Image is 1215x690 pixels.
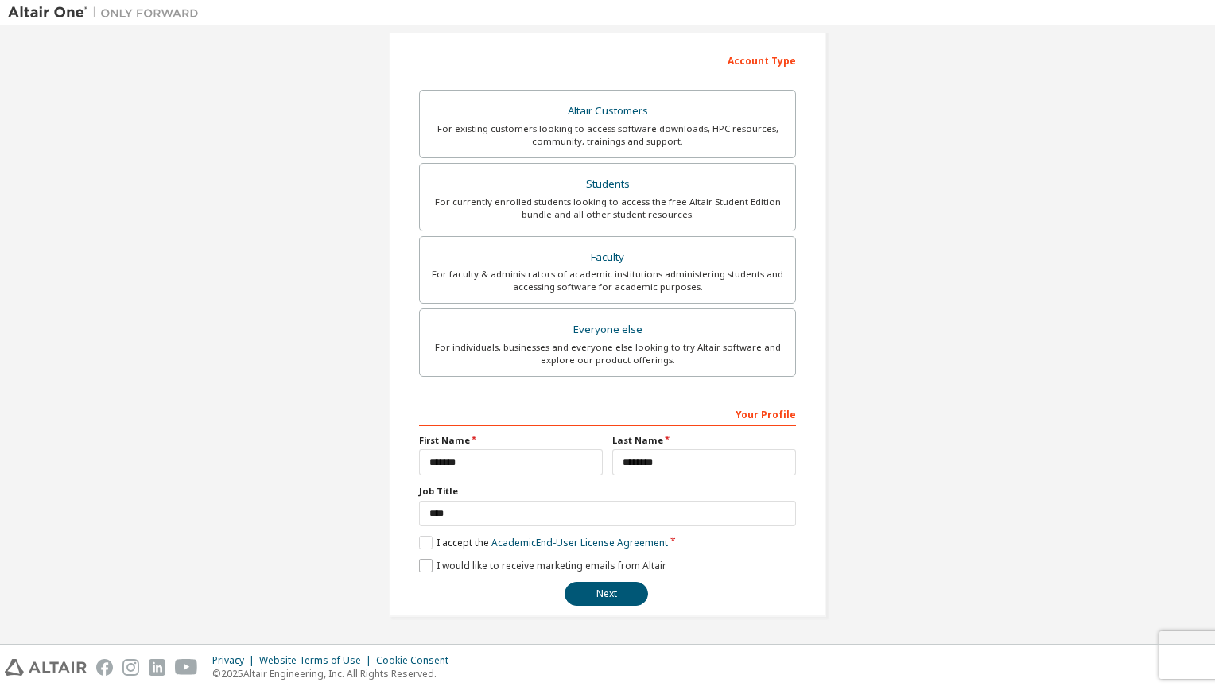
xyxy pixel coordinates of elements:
img: instagram.svg [122,659,139,676]
div: Cookie Consent [376,654,458,667]
div: For faculty & administrators of academic institutions administering students and accessing softwa... [429,268,786,293]
div: For existing customers looking to access software downloads, HPC resources, community, trainings ... [429,122,786,148]
button: Next [565,582,648,606]
a: Academic End-User License Agreement [491,536,668,549]
label: I accept the [419,536,668,549]
label: First Name [419,434,603,447]
div: Students [429,173,786,196]
img: altair_logo.svg [5,659,87,676]
div: Faculty [429,246,786,269]
div: Privacy [212,654,259,667]
img: Altair One [8,5,207,21]
img: facebook.svg [96,659,113,676]
div: Website Terms of Use [259,654,376,667]
label: Last Name [612,434,796,447]
img: linkedin.svg [149,659,165,676]
div: For individuals, businesses and everyone else looking to try Altair software and explore our prod... [429,341,786,366]
div: Account Type [419,47,796,72]
img: youtube.svg [175,659,198,676]
label: Job Title [419,485,796,498]
div: For currently enrolled students looking to access the free Altair Student Edition bundle and all ... [429,196,786,221]
div: Altair Customers [429,100,786,122]
div: Everyone else [429,319,786,341]
p: © 2025 Altair Engineering, Inc. All Rights Reserved. [212,667,458,680]
label: I would like to receive marketing emails from Altair [419,559,666,572]
div: Your Profile [419,401,796,426]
